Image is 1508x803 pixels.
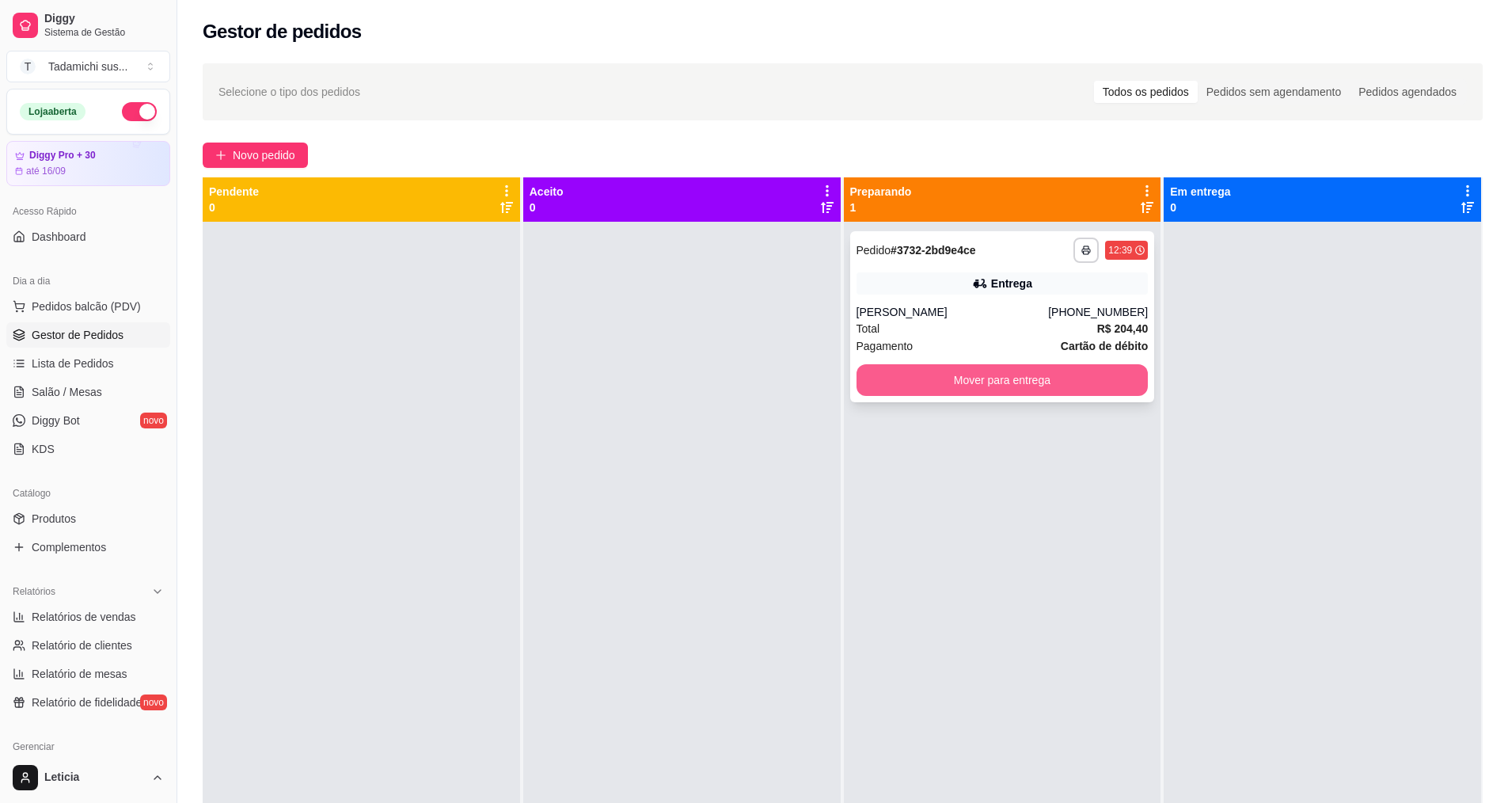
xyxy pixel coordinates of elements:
span: Relatórios [13,585,55,598]
span: Salão / Mesas [32,384,102,400]
strong: # 3732-2bd9e4ce [891,244,975,257]
span: Pagamento [857,337,914,355]
span: Complementos [32,539,106,555]
span: Relatório de mesas [32,666,127,682]
span: plus [215,150,226,161]
span: Pedidos balcão (PDV) [32,299,141,314]
div: Catálogo [6,481,170,506]
div: 12:39 [1108,244,1132,257]
a: DiggySistema de Gestão [6,6,170,44]
div: Pedidos sem agendamento [1198,81,1350,103]
div: [PERSON_NAME] [857,304,1049,320]
button: Select a team [6,51,170,82]
span: Sistema de Gestão [44,26,164,39]
div: Loja aberta [20,103,85,120]
div: Pedidos agendados [1350,81,1465,103]
p: Em entrega [1170,184,1230,200]
a: Lista de Pedidos [6,351,170,376]
div: Entrega [991,276,1032,291]
span: Leticia [44,771,145,785]
a: Produtos [6,506,170,531]
span: Diggy Bot [32,413,80,428]
div: [PHONE_NUMBER] [1048,304,1148,320]
p: Pendente [209,184,259,200]
span: Dashboard [32,229,86,245]
p: Aceito [530,184,564,200]
p: 0 [209,200,259,215]
article: Diggy Pro + 30 [29,150,96,162]
a: Relatório de mesas [6,661,170,687]
span: Selecione o tipo dos pedidos [218,83,360,101]
a: Diggy Pro + 30até 16/09 [6,141,170,186]
span: Lista de Pedidos [32,356,114,371]
p: 1 [850,200,912,215]
strong: R$ 204,40 [1097,322,1149,335]
div: Gerenciar [6,734,170,759]
div: Tadamichi sus ... [48,59,127,74]
p: Preparando [850,184,912,200]
div: Todos os pedidos [1094,81,1198,103]
span: KDS [32,441,55,457]
button: Mover para entrega [857,364,1149,396]
button: Pedidos balcão (PDV) [6,294,170,319]
a: Salão / Mesas [6,379,170,405]
span: Relatório de fidelidade [32,695,142,710]
div: Dia a dia [6,268,170,294]
button: Alterar Status [122,102,157,121]
span: Pedido [857,244,891,257]
a: KDS [6,436,170,462]
strong: Cartão de débito [1061,340,1148,352]
h2: Gestor de pedidos [203,19,362,44]
span: Produtos [32,511,76,527]
a: Diggy Botnovo [6,408,170,433]
span: Diggy [44,12,164,26]
a: Gestor de Pedidos [6,322,170,348]
a: Dashboard [6,224,170,249]
button: Leticia [6,759,170,797]
article: até 16/09 [26,165,66,177]
span: Novo pedido [233,147,295,164]
p: 0 [1170,200,1230,215]
span: Relatório de clientes [32,637,132,653]
span: T [20,59,36,74]
p: 0 [530,200,564,215]
span: Total [857,320,880,337]
a: Complementos [6,535,170,560]
a: Relatórios de vendas [6,604,170,630]
a: Relatório de fidelidadenovo [6,690,170,715]
a: Relatório de clientes [6,633,170,658]
span: Gestor de Pedidos [32,327,123,343]
button: Novo pedido [203,143,308,168]
span: Relatórios de vendas [32,609,136,625]
div: Acesso Rápido [6,199,170,224]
